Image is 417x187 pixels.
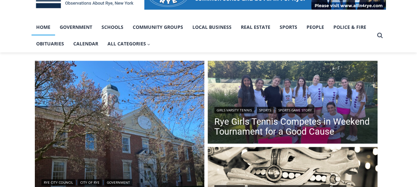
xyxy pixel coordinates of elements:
[32,19,374,52] nav: Primary Navigation
[257,107,273,113] a: Sports
[104,179,132,186] a: Government
[168,0,313,64] div: "[PERSON_NAME] and I covered the [DATE] Parade, which was a really eye opening experience as I ha...
[103,35,155,52] button: Child menu of All Categories
[97,19,128,35] a: Schools
[208,61,378,146] img: (PHOTO: The top Rye Girls Varsity Tennis team poses after the Georgia Williams Memorial Scholarsh...
[78,179,102,186] a: City of Rye
[374,30,386,41] button: View Search Form
[41,179,75,186] a: Rye City Council
[275,19,302,35] a: Sports
[160,64,321,83] a: Intern @ [DOMAIN_NAME]
[32,19,55,35] a: Home
[329,19,371,35] a: Police & Fire
[302,19,329,35] a: People
[0,66,99,83] a: [PERSON_NAME] Read Sanctuary Fall Fest: [DATE]
[214,107,254,113] a: Girls Varsity Tennis
[70,56,73,63] div: 2
[208,61,378,146] a: Read More Rye Girls Tennis Competes in Weekend Tournament for a Good Cause
[188,19,236,35] a: Local Business
[128,19,188,35] a: Community Groups
[70,20,96,54] div: Birds of Prey: Falcon and hawk demos
[41,178,198,186] div: | |
[236,19,275,35] a: Real Estate
[55,19,97,35] a: Government
[5,67,88,82] h4: [PERSON_NAME] Read Sanctuary Fall Fest: [DATE]
[69,35,103,52] a: Calendar
[276,107,314,113] a: Sports Game Story
[174,66,308,81] span: Intern @ [DOMAIN_NAME]
[214,117,371,137] a: Rye Girls Tennis Competes in Weekend Tournament for a Good Cause
[214,105,371,113] div: | |
[74,56,76,63] div: /
[32,35,69,52] a: Obituaries
[78,56,81,63] div: 6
